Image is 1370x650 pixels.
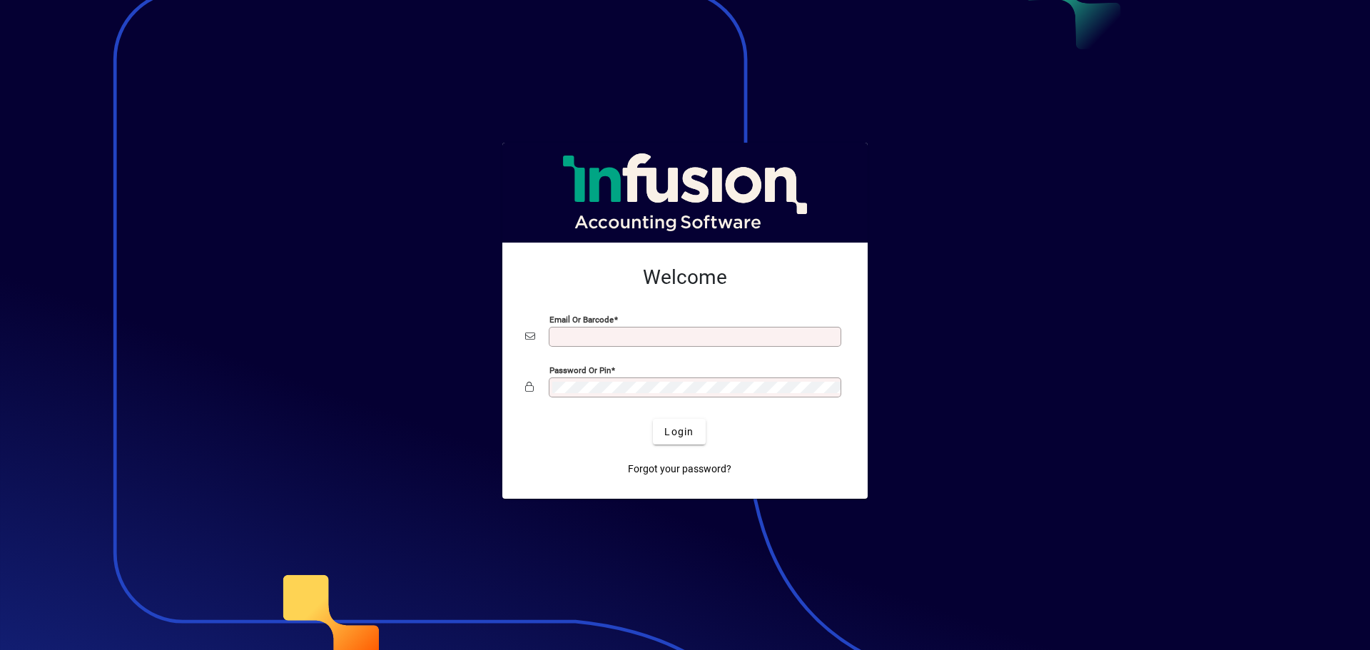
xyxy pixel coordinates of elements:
[628,462,731,477] span: Forgot your password?
[549,365,611,375] mat-label: Password or Pin
[664,425,694,440] span: Login
[549,315,614,325] mat-label: Email or Barcode
[525,265,845,290] h2: Welcome
[653,419,705,445] button: Login
[622,456,737,482] a: Forgot your password?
